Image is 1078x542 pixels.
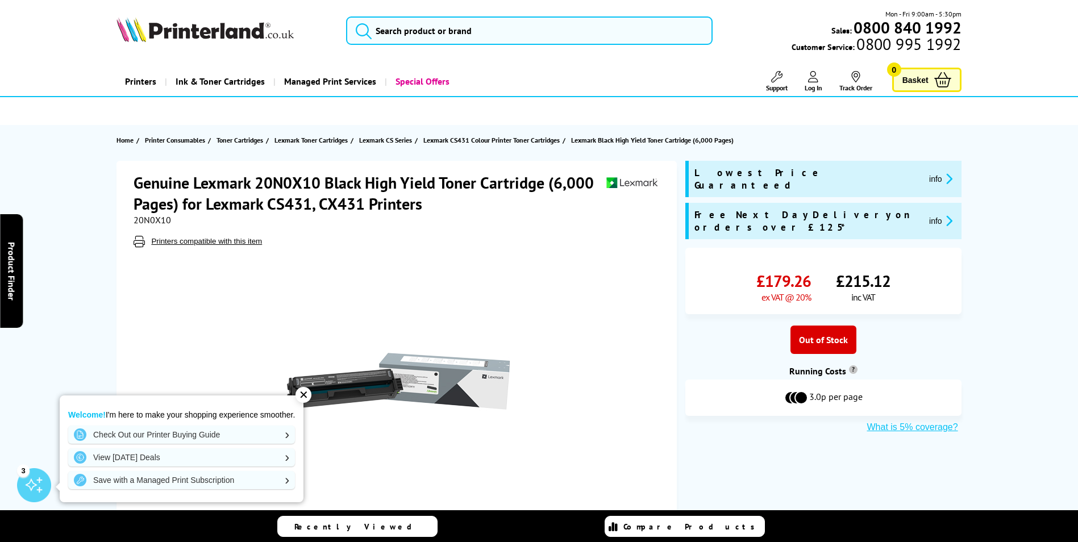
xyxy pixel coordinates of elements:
div: ✕ [295,387,311,403]
a: Managed Print Services [273,67,385,96]
button: What is 5% coverage? [864,422,962,433]
a: Save with a Managed Print Subscription [68,471,295,489]
span: 3.0p per page [809,391,863,405]
span: Support [766,84,788,92]
span: Log In [805,84,822,92]
span: Lexmark CS431 Colour Printer Toner Cartridges [423,134,560,146]
button: promo-description [926,172,956,185]
span: 0 [887,62,901,77]
span: Lowest Price Guaranteed [694,166,920,191]
a: Basket 0 [892,68,962,92]
span: Compare Products [623,522,761,532]
img: Printerland Logo [116,17,294,42]
b: 0800 840 1992 [854,17,962,38]
a: Recently Viewed [277,516,438,537]
a: Support [766,71,788,92]
p: I'm here to make your shopping experience smoother. [68,410,295,420]
span: £215.12 [836,270,890,291]
span: Printer Consumables [145,134,205,146]
img: Lexmark [606,172,658,193]
a: Special Offers [385,67,458,96]
input: Search product or brand [346,16,713,45]
span: Ink & Toner Cartridges [176,67,265,96]
span: Home [116,134,134,146]
button: promo-description [926,214,956,227]
div: Running Costs [685,365,962,377]
sup: Cost per page [849,365,858,374]
span: Sales: [831,25,852,36]
span: £179.26 [756,270,811,291]
span: Mon - Fri 9:00am - 5:30pm [885,9,962,19]
a: Ink & Toner Cartridges [165,67,273,96]
span: Free Next Day Delivery on orders over £125* [694,209,920,234]
span: Lexmark CS Series [359,134,412,146]
a: 0800 840 1992 [852,22,962,33]
span: Recently Viewed [294,522,423,532]
span: Toner Cartridges [217,134,263,146]
strong: Welcome! [68,410,106,419]
span: Lexmark Black High Yield Toner Cartridge (6,000 Pages) [571,134,734,146]
span: 20N0X10 [134,214,171,226]
a: View [DATE] Deals [68,448,295,466]
a: Toner Cartridges [217,134,266,146]
h1: Genuine Lexmark 20N0X10 Black High Yield Toner Cartridge (6,000 Pages) for Lexmark CS431, CX431 P... [134,172,606,214]
span: Lexmark Toner Cartridges [274,134,348,146]
a: Printerland Logo [116,17,332,44]
img: Lexmark 20N0X10 Black High Yield Toner Cartridge (6,000 Pages) [287,270,510,493]
a: Printer Consumables [145,134,208,146]
a: Check Out our Printer Buying Guide [68,426,295,444]
div: 3 [17,464,30,477]
a: Lexmark Toner Cartridges [274,134,351,146]
span: inc VAT [851,291,875,303]
span: Customer Service: [792,39,961,52]
span: 0800 995 1992 [855,39,961,49]
a: Printers [116,67,165,96]
span: Product Finder [6,242,17,301]
a: Compare Products [605,516,765,537]
span: Basket [902,72,929,87]
a: Lexmark Black High Yield Toner Cartridge (6,000 Pages) [571,134,736,146]
button: Printers compatible with this item [148,236,265,246]
a: Log In [805,71,822,92]
div: Out of Stock [790,326,856,354]
a: Lexmark CS431 Colour Printer Toner Cartridges [423,134,563,146]
a: Lexmark CS Series [359,134,415,146]
a: Home [116,134,136,146]
a: Track Order [839,71,872,92]
span: ex VAT @ 20% [761,291,811,303]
